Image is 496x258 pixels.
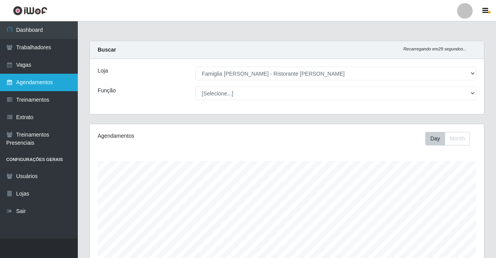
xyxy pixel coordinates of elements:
[98,87,116,95] label: Função
[445,132,470,145] button: Month
[98,47,116,53] strong: Buscar
[13,6,47,16] img: CoreUI Logo
[98,132,249,140] div: Agendamentos
[425,132,445,145] button: Day
[98,67,108,75] label: Loja
[425,132,470,145] div: First group
[403,47,467,51] i: Recarregando em 29 segundos...
[425,132,476,145] div: Toolbar with button groups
